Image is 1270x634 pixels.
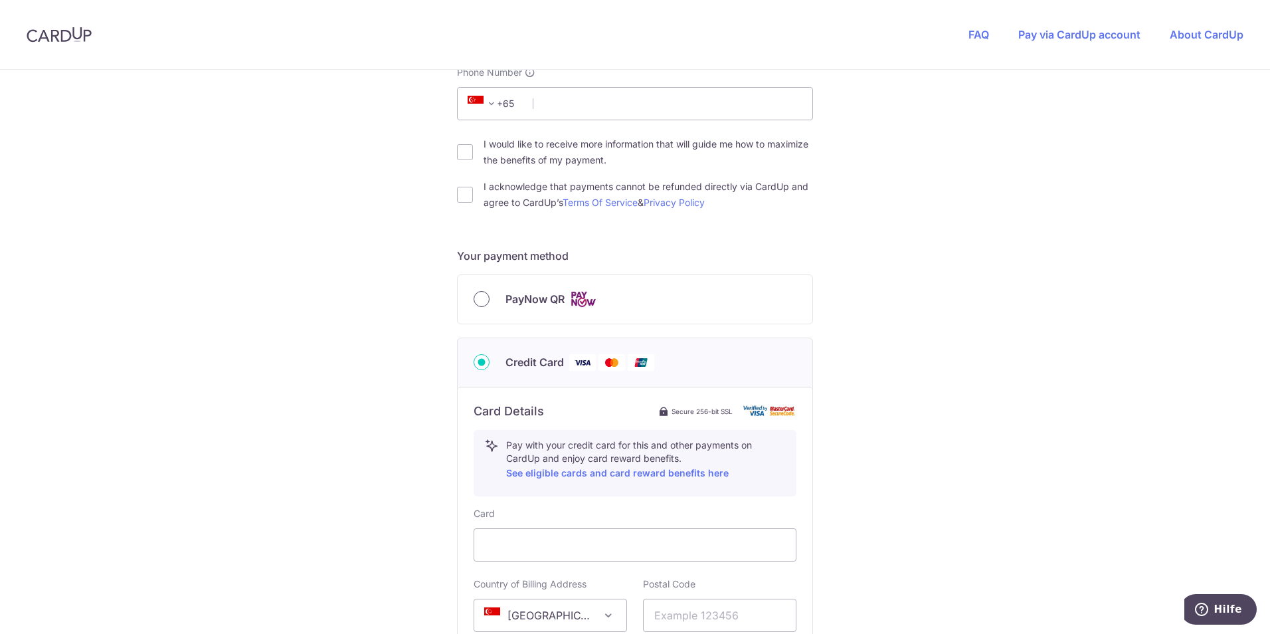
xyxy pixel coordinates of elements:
span: Secure 256-bit SSL [672,406,733,417]
span: PayNow QR [505,291,565,307]
img: Mastercard [598,354,625,371]
a: FAQ [968,28,989,41]
span: Singapore [474,599,626,631]
span: Singapore [474,599,627,632]
span: +65 [464,96,523,112]
img: CardUp [27,27,92,43]
label: Postal Code [643,578,695,591]
span: Credit Card [505,354,564,370]
img: card secure [743,405,796,417]
h5: Your payment method [457,248,813,264]
label: I acknowledge that payments cannot be refunded directly via CardUp and agree to CardUp’s & [484,179,813,211]
a: Privacy Policy [644,197,705,208]
iframe: Öffnet ein Widget, in dem Sie weitere Informationen finden [1184,594,1257,627]
img: Union Pay [628,354,654,371]
a: Pay via CardUp account [1018,28,1140,41]
div: PayNow QR Cards logo [474,291,796,308]
a: See eligible cards and card reward benefits here [506,467,729,478]
a: Terms Of Service [563,197,638,208]
label: Country of Billing Address [474,578,587,591]
label: I would like to receive more information that will guide me how to maximize the benefits of my pa... [484,136,813,168]
iframe: Secure card payment input frame [485,537,785,553]
div: Credit Card Visa Mastercard Union Pay [474,354,796,371]
span: Phone Number [457,66,522,79]
img: Visa [569,354,596,371]
p: Pay with your credit card for this and other payments on CardUp and enjoy card reward benefits. [506,439,785,481]
label: Card [474,507,495,520]
a: About CardUp [1170,28,1243,41]
h6: Card Details [474,403,544,419]
input: Example 123456 [643,599,796,632]
img: Cards logo [570,291,596,308]
span: +65 [468,96,499,112]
